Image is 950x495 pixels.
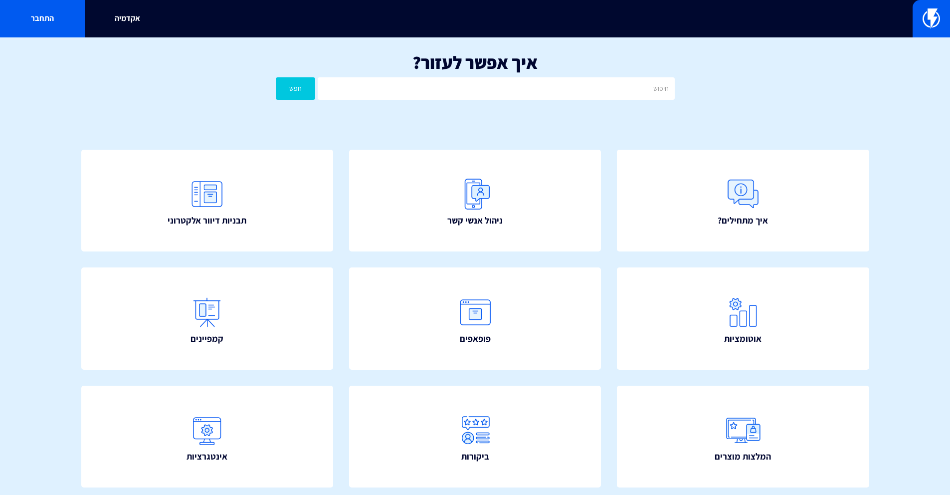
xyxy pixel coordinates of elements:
span: אוטומציות [724,332,761,345]
h1: איך אפשר לעזור? [15,52,935,72]
a: קמפיינים [81,267,334,370]
span: ניהול אנשי קשר [447,214,503,227]
span: קמפיינים [190,332,223,345]
a: ניהול אנשי קשר [349,150,601,252]
button: חפש [276,77,316,100]
span: אינטגרציות [187,450,227,463]
span: פופאפים [460,332,491,345]
a: פופאפים [349,267,601,370]
span: המלצות מוצרים [715,450,771,463]
a: אוטומציות [617,267,869,370]
a: ביקורות [349,386,601,488]
a: אינטגרציות [81,386,334,488]
a: איך מתחילים? [617,150,869,252]
span: תבניות דיוור אלקטרוני [168,214,246,227]
a: המלצות מוצרים [617,386,869,488]
span: איך מתחילים? [718,214,768,227]
a: תבניות דיוור אלקטרוני [81,150,334,252]
span: ביקורות [461,450,489,463]
input: חיפוש [318,77,674,100]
